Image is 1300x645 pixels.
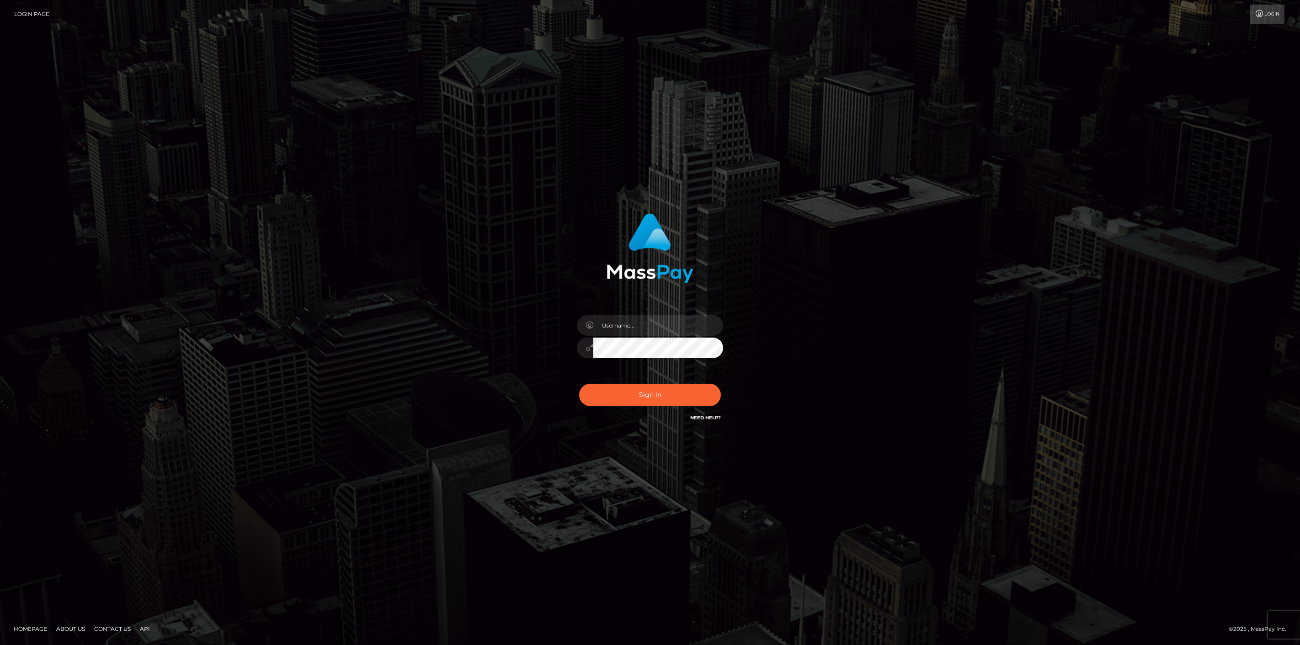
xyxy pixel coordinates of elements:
[14,5,49,24] a: Login Page
[91,622,134,636] a: Contact Us
[593,315,723,336] input: Username...
[579,384,721,406] button: Sign in
[1229,624,1293,634] div: © 2025 , MassPay Inc.
[607,213,693,283] img: MassPay Login
[10,622,51,636] a: Homepage
[53,622,89,636] a: About Us
[136,622,154,636] a: API
[690,415,721,421] a: Need Help?
[1250,5,1284,24] a: Login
